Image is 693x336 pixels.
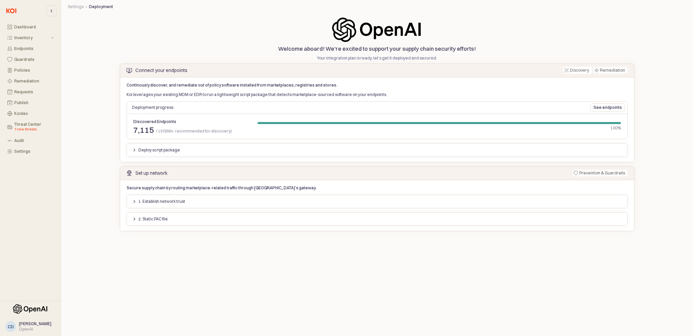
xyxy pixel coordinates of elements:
[3,22,58,32] button: Dashboard
[3,120,58,135] button: Threat Center
[89,4,113,9] button: Deployment
[138,147,180,153] p: Deploy script package
[129,215,171,223] button: 2. Static PAC file
[14,79,54,83] div: Remediation
[127,82,628,88] p: Continously discover, and remediate out of policy software installed from marketplaces, registrie...
[14,35,50,40] div: Inventory
[156,128,157,135] span: /
[138,216,168,222] p: 2. Static PAC file
[600,67,625,74] div: Remediation
[14,46,54,51] div: Endpoints
[3,109,58,118] button: Koidex
[129,197,188,206] button: 1. Establish network trust
[14,57,54,62] div: Guardrails
[140,125,154,135] span: 115
[14,25,54,29] div: Dashboard
[3,33,58,43] button: Inventory
[138,199,185,204] p: 1. Establish network trust
[132,104,498,111] p: Deployment progress
[68,45,686,53] p: Welcome aboard! We're excited to support your supply chain security efforts!
[127,185,374,191] p: Secure supply chain by routing marketplace-related traffic through [GEOGRAPHIC_DATA]’s gateway.
[5,321,16,332] button: CD
[3,66,58,75] button: Policies
[14,111,54,116] div: Koidex
[14,138,54,143] div: Audit
[3,136,58,145] button: Audit
[165,128,232,135] span: (Min. recommended for discovery)
[14,149,54,154] div: Settings
[68,4,84,9] button: Settings
[590,103,625,112] button: See endpoints
[19,321,51,326] span: [PERSON_NAME]
[8,323,14,330] div: CD
[135,170,167,176] div: Set up network
[68,55,686,61] p: Your integration plan is ready, let’s get it deployed and secured.
[14,122,54,132] div: Threat Center
[258,122,621,131] div: Progress bar
[155,128,232,135] span: 150(Min. recommended for discovery)
[579,170,625,176] div: Prevention & Guardrails
[14,127,54,132] div: 7 new threats
[133,119,232,124] div: Discovered Endpoints
[3,147,58,156] button: Settings
[594,105,622,110] p: See endpoints
[135,68,187,73] div: Connect your endpoints
[3,55,58,64] button: Guardrails
[570,67,589,74] div: Discovery
[138,125,140,135] span: ,
[158,128,165,134] span: 150
[133,126,154,134] span: 7,115
[3,87,58,97] button: Requests
[3,44,58,53] button: Endpoints
[258,125,621,131] div: 100%
[14,90,54,94] div: Requests
[14,100,54,105] div: Publish
[133,125,138,135] span: 7
[3,98,58,107] button: Publish
[129,146,183,154] button: Deploy script package
[127,92,628,98] p: Koi leverages your existing MDM or EDR to run a lightweight script package that detects marketpla...
[19,327,51,332] div: OpenAI
[3,76,58,86] button: Remediation
[68,4,686,9] nav: Breadcrumbs
[14,68,54,73] div: Policies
